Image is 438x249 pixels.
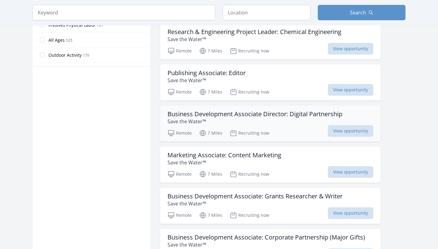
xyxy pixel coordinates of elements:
span: View opportunity [328,166,373,178]
p: Save the Water™ [167,36,341,43]
p: 7 Miles [199,47,222,55]
a: Business Development Associate: Grants Researcher & Writer Save the Water™ Remote 7 Miles Recruit... [160,188,381,224]
p: Remote [167,47,192,55]
span: View opportunity [328,43,373,55]
input: Outdoor Activity 179 [40,52,45,57]
a: Business Development Associate Director: Digital Partnership Save the Water™ Remote 7 Miles Recru... [160,105,381,142]
span: View opportunity [328,84,373,96]
h3: Research & Engineering Project Leader: Chemical Engineering [167,28,341,36]
input: Location [223,5,310,20]
span: View opportunity [328,125,373,137]
p: Recruiting now [230,129,269,137]
span: 179 [83,53,89,58]
a: Marketing Associate: Content Marketing Save the Water™ Remote 7 Miles Recruiting now View opportu... [160,147,381,183]
input: Keyword [33,5,215,20]
p: Remote [167,88,192,96]
p: 7 Miles [199,129,222,137]
span: View opportunity [328,207,373,219]
p: 7 Miles [199,212,222,219]
p: Recruiting now [230,212,269,219]
span: Outdoor Activity [48,52,82,58]
span: 525 [66,38,72,43]
p: Remote [167,212,192,219]
p: Recruiting now [230,88,269,96]
span: All Ages [48,37,65,43]
h3: Business Development Associate Director: Digital Partnership [167,110,342,118]
p: Save the Water™ [167,118,342,125]
p: Save the Water™ [167,77,246,84]
span: 701 [97,23,103,28]
p: 7 Miles [199,170,222,178]
p: Remote [167,170,192,178]
span: Involves Physical Labor [48,22,96,28]
p: 7 Miles [199,88,222,96]
h3: Marketing Associate: Content Marketing [167,151,281,159]
a: Publishing Associate: Editor Save the Water™ Remote 7 Miles Recruiting now View opportunity [160,64,381,101]
p: Recruiting now [230,47,269,55]
p: Save the Water™ [167,200,343,207]
input: All Ages 525 [40,37,45,42]
a: Research & Engineering Project Leader: Chemical Engineering Save the Water™ Remote 7 Miles Recrui... [160,23,381,59]
p: Save the Water™ [167,241,365,248]
button: Search [318,5,405,20]
p: Remote [167,129,192,137]
p: Recruiting now [230,170,269,178]
p: Save the Water™ [167,159,281,166]
h3: Business Development Associate: Grants Researcher & Writer [167,193,343,200]
h3: Business Development Associate: Corporate Partnership (Major Gifts) [167,234,365,241]
span: Search [350,9,366,16]
h3: Publishing Associate: Editor [167,69,246,77]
